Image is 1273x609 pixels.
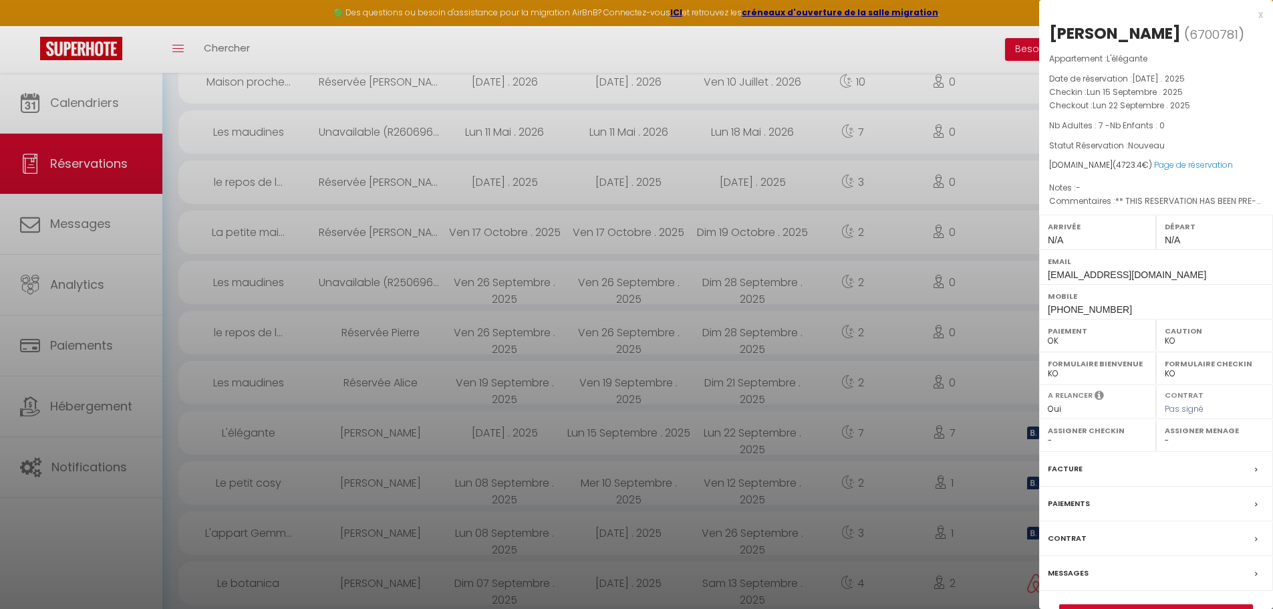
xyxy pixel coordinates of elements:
div: x [1039,7,1263,23]
span: N/A [1165,235,1180,245]
span: 6700781 [1189,26,1238,43]
p: Checkout : [1049,99,1263,112]
label: Mobile [1048,289,1264,303]
label: Contrat [1048,531,1087,545]
span: L'élégante [1107,53,1147,64]
label: Contrat [1165,390,1204,398]
span: Lun 15 Septembre . 2025 [1087,86,1183,98]
p: Commentaires : [1049,195,1263,208]
span: N/A [1048,235,1063,245]
span: Nb Enfants : 0 [1110,120,1165,131]
p: Statut Réservation : [1049,139,1263,152]
label: Paiement [1048,324,1147,338]
button: Ouvrir le widget de chat LiveChat [11,5,51,45]
p: Date de réservation : [1049,72,1263,86]
label: Caution [1165,324,1264,338]
label: Email [1048,255,1264,268]
a: Page de réservation [1154,159,1233,170]
span: Lun 22 Septembre . 2025 [1093,100,1190,111]
label: A relancer [1048,390,1093,401]
span: [PHONE_NUMBER] [1048,304,1132,315]
label: Départ [1165,220,1264,233]
span: Pas signé [1165,403,1204,414]
span: [DATE] . 2025 [1132,73,1185,84]
p: Appartement : [1049,52,1263,66]
p: Notes : [1049,181,1263,195]
span: Nouveau [1128,140,1165,151]
span: ( €) [1113,159,1152,170]
div: [DOMAIN_NAME] [1049,159,1263,172]
label: Facture [1048,462,1083,476]
label: Paiements [1048,497,1090,511]
label: Arrivée [1048,220,1147,233]
div: [PERSON_NAME] [1049,23,1181,44]
span: Nb Adultes : 7 - [1049,120,1165,131]
i: Sélectionner OUI si vous souhaiter envoyer les séquences de messages post-checkout [1095,390,1104,404]
label: Formulaire Checkin [1165,357,1264,370]
span: 4723.4 [1116,159,1142,170]
span: - [1076,182,1081,193]
label: Formulaire Bienvenue [1048,357,1147,370]
label: Assigner Checkin [1048,424,1147,437]
p: Checkin : [1049,86,1263,99]
span: ( ) [1184,25,1244,43]
label: Assigner Menage [1165,424,1264,437]
label: Messages [1048,566,1089,580]
span: [EMAIL_ADDRESS][DOMAIN_NAME] [1048,269,1206,280]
